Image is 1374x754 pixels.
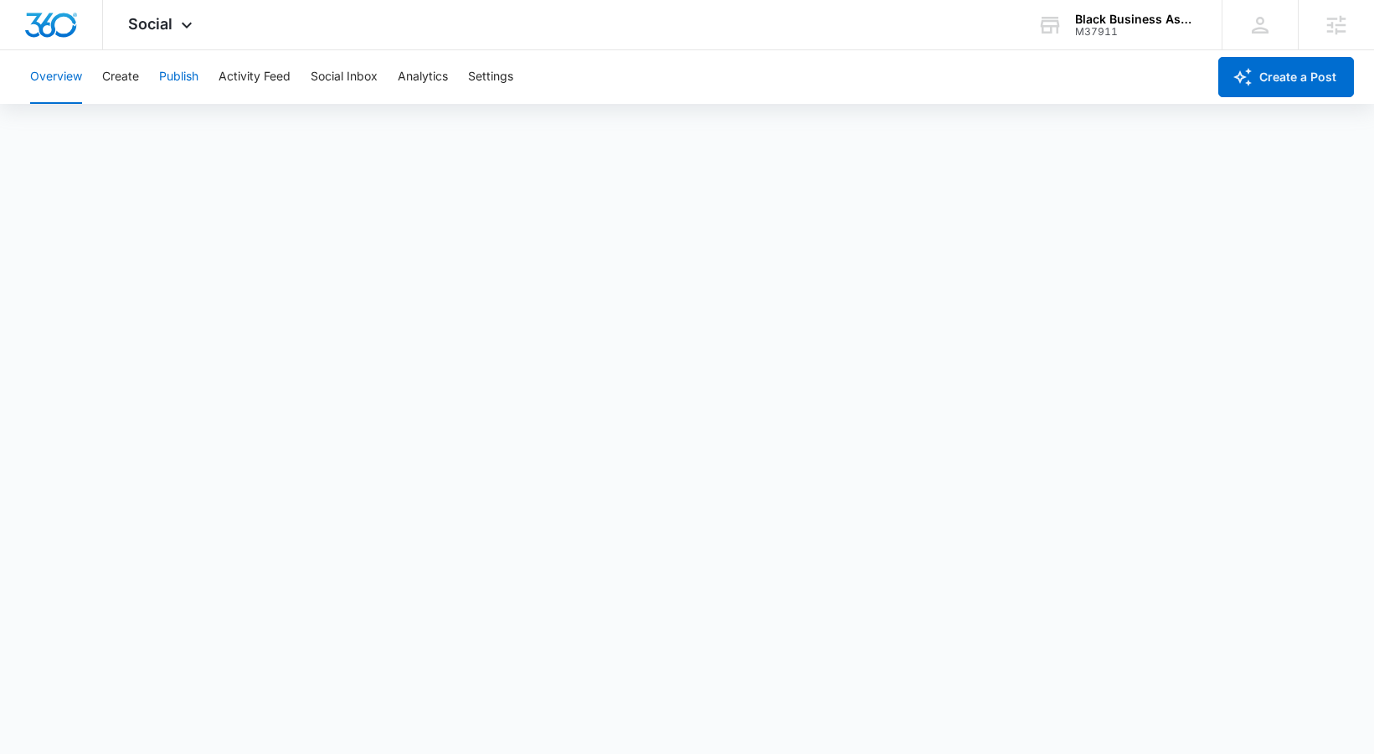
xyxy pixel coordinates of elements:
[159,50,198,104] button: Publish
[468,50,513,104] button: Settings
[1218,57,1354,97] button: Create a Post
[102,50,139,104] button: Create
[219,50,291,104] button: Activity Feed
[1075,13,1197,26] div: account name
[1075,26,1197,38] div: account id
[30,50,82,104] button: Overview
[398,50,448,104] button: Analytics
[128,15,172,33] span: Social
[311,50,378,104] button: Social Inbox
